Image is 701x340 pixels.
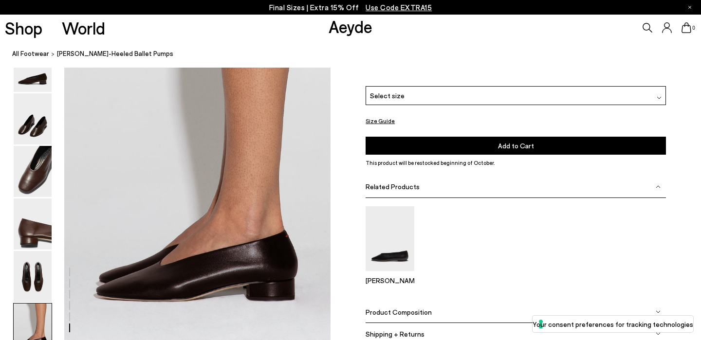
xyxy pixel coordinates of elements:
button: Size Guide [366,115,395,127]
label: Your consent preferences for tracking technologies [533,319,693,329]
p: This product will be restocked beginning of October. [366,159,666,167]
button: Your consent preferences for tracking technologies [533,316,693,332]
img: Delia Low-Heeled Ballet Pumps - Image 5 [14,251,52,302]
img: svg%3E [656,184,661,189]
a: All Footwear [12,49,49,59]
img: svg%3E [656,331,661,336]
span: Related Products [366,182,420,191]
button: Add to Cart [366,137,666,155]
img: Delia Low-Heeled Ballet Pumps - Image 3 [14,146,52,197]
span: Product Composition [366,308,432,316]
span: Add to Cart [498,142,534,150]
a: Kirsten Ballet Flats [PERSON_NAME] [366,264,414,285]
a: World [62,19,105,36]
nav: breadcrumb [12,41,701,68]
p: [PERSON_NAME] [366,276,414,285]
span: [PERSON_NAME]-Heeled Ballet Pumps [57,49,173,59]
img: Kirsten Ballet Flats [366,206,414,271]
span: 0 [691,25,696,31]
img: svg%3E [657,95,662,100]
span: Navigate to /collections/ss25-final-sizes [366,3,432,12]
a: Aeyde [329,16,372,36]
span: Shipping + Returns [366,330,424,338]
img: Delia Low-Heeled Ballet Pumps - Image 4 [14,198,52,250]
a: 0 [682,22,691,33]
p: Final Sizes | Extra 15% Off [269,1,432,14]
img: svg%3E [656,309,661,314]
img: Delia Low-Heeled Ballet Pumps - Image 2 [14,93,52,144]
a: Shop [5,19,42,36]
span: Select size [370,90,405,101]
